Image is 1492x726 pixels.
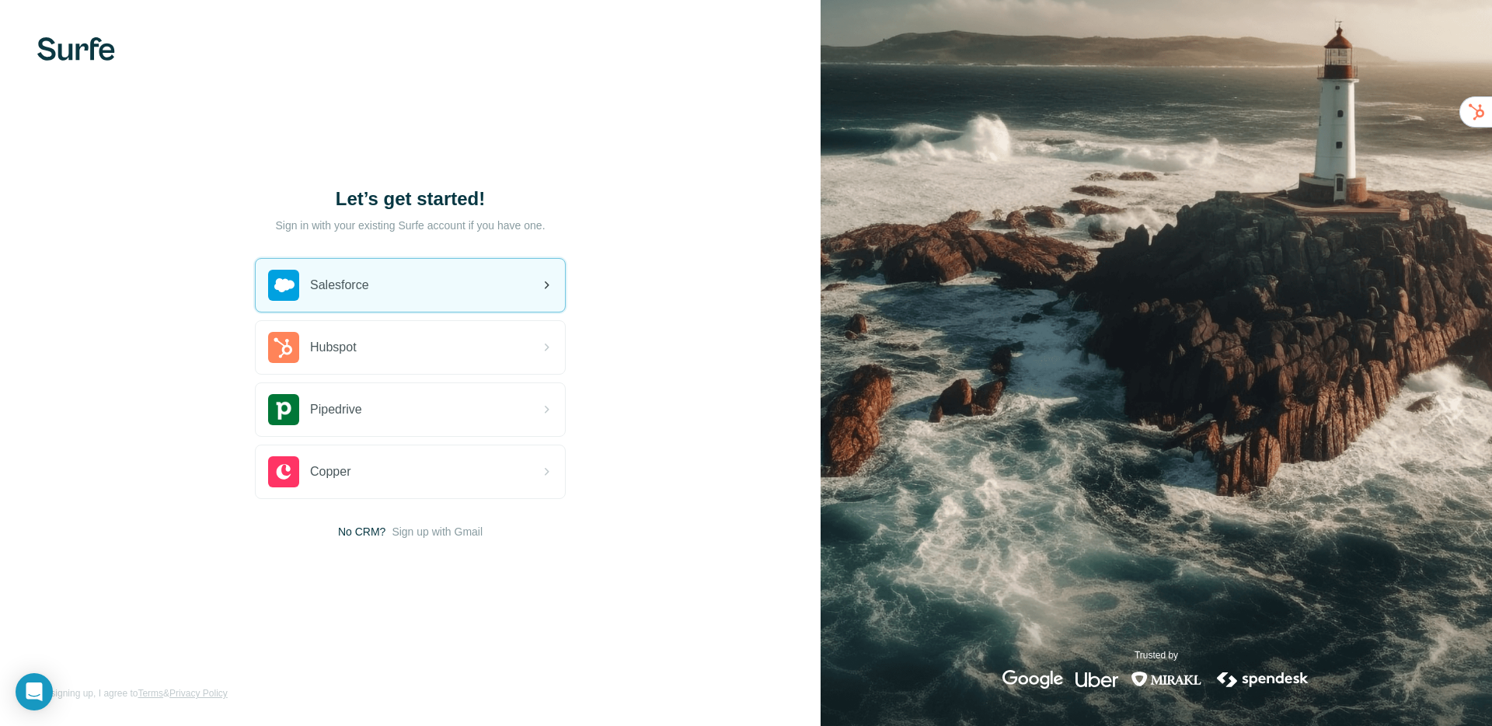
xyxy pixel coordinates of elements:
span: Copper [310,462,350,481]
div: Open Intercom Messenger [16,673,53,710]
a: Terms [138,688,163,699]
span: Hubspot [310,338,357,357]
img: copper's logo [268,456,299,487]
img: uber's logo [1075,670,1118,689]
img: pipedrive's logo [268,394,299,425]
img: salesforce's logo [268,270,299,301]
span: Pipedrive [310,400,362,419]
span: No CRM? [338,524,385,539]
p: Sign in with your existing Surfe account if you have one. [275,218,545,233]
p: Trusted by [1135,648,1178,662]
h1: Let’s get started! [255,187,566,211]
img: google's logo [1002,670,1063,689]
img: hubspot's logo [268,332,299,363]
img: spendesk's logo [1215,670,1311,689]
span: By signing up, I agree to & [37,686,228,700]
img: Surfe's logo [37,37,115,61]
span: Salesforce [310,276,369,295]
img: mirakl's logo [1131,670,1202,689]
a: Privacy Policy [169,688,228,699]
button: Sign up with Gmail [392,524,483,539]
